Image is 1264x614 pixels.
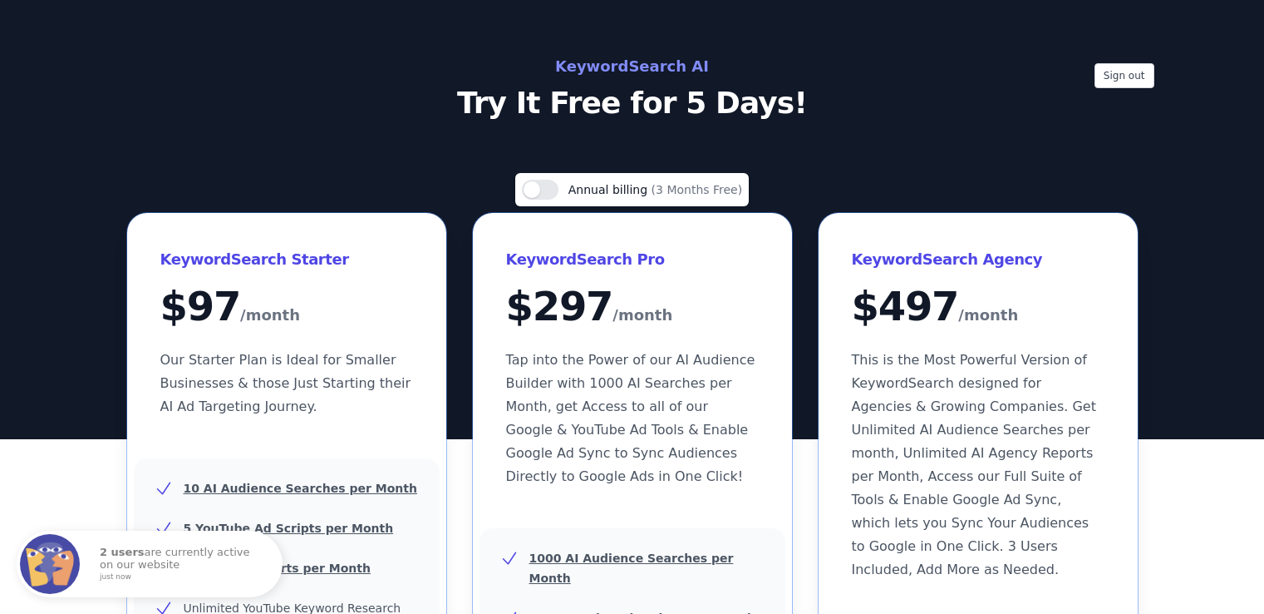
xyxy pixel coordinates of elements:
u: 10 AI Audience Searches per Month [184,482,417,495]
span: /month [958,302,1018,329]
span: /month [612,302,672,329]
span: (3 Months Free) [652,183,743,196]
p: are currently active on our website [100,547,266,581]
div: $ 497 [852,286,1104,329]
span: Tap into the Power of our AI Audience Builder with 1000 AI Searches per Month, get Access to all ... [506,352,755,484]
img: Fomo [20,534,80,594]
span: /month [240,302,300,329]
span: Our Starter Plan is Ideal for Smaller Businesses & those Just Starting their AI Ad Targeting Jour... [160,352,411,414]
strong: 2 users [100,546,145,558]
span: Annual billing [568,183,652,196]
u: 5 YouTube Ad Scripts per Month [184,522,394,535]
button: Sign out [1094,63,1154,88]
div: $ 97 [160,286,413,329]
div: $ 297 [506,286,759,329]
small: just now [100,573,261,582]
h3: KeywordSearch Starter [160,246,413,273]
h3: KeywordSearch Pro [506,246,759,273]
u: 1000 AI Audience Searches per Month [529,552,734,585]
h3: KeywordSearch Agency [852,246,1104,273]
span: This is the Most Powerful Version of KeywordSearch designed for Agencies & Growing Companies. Get... [852,352,1096,577]
p: Try It Free for 5 Days! [260,87,1005,120]
h2: KeywordSearch AI [260,53,1005,80]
